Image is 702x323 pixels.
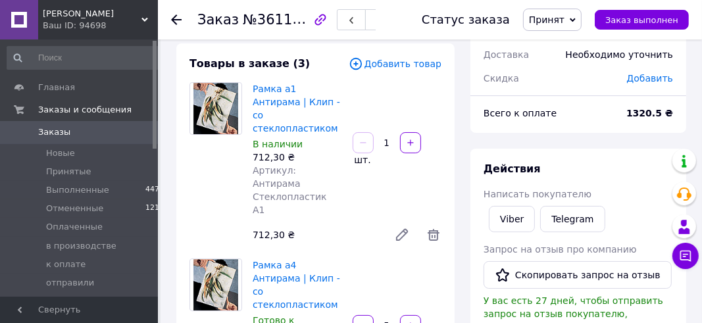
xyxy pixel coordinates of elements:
[626,108,673,118] b: 1320.5 ₴
[389,222,415,248] a: Редактировать
[46,203,103,214] span: Отмененные
[627,73,673,84] span: Добавить
[426,227,441,243] span: Удалить
[46,184,109,196] span: Выполненные
[253,165,327,215] span: Артикул: Антирама Стеклопластик А1
[145,203,164,214] span: 1219
[540,206,605,232] a: Telegram
[43,20,158,32] div: Ваш ID: 94698
[605,15,678,25] span: Заказ выполнен
[484,49,529,60] span: Доставка
[253,260,340,310] a: Рамка а4 Антирама | Клип - со стеклопластиком
[484,73,519,84] span: Скидка
[243,11,336,28] span: №361157235
[484,162,541,175] span: Действия
[595,10,689,30] button: Заказ выполнен
[253,139,303,149] span: В наличии
[484,261,672,289] button: Скопировать запрос на отзыв
[558,40,681,69] div: Необходимо уточнить
[46,259,86,270] span: к оплате
[197,12,239,28] span: Заказ
[171,13,182,26] div: Вернуться назад
[489,206,535,232] a: Viber
[46,166,91,178] span: Принятые
[247,226,384,244] div: 712,30 ₴
[38,104,132,116] span: Заказы и сообщения
[193,83,239,134] img: Рамка а1 Антирама | Клип - со стеклопластиком
[43,8,141,20] span: ЕLF Рамка
[422,13,510,26] div: Статус заказа
[38,82,75,93] span: Главная
[145,184,164,196] span: 4473
[484,108,557,118] span: Всего к оплате
[7,46,165,70] input: Поиск
[484,244,637,255] span: Запрос на отзыв про компанию
[189,57,310,70] span: Товары в заказе (3)
[46,147,75,159] span: Новые
[46,277,94,289] span: отправили
[46,240,116,252] span: в производстве
[672,243,699,269] button: Чат с покупателем
[253,151,342,164] div: 712,30 ₴
[484,189,591,199] span: Написать покупателю
[529,14,564,25] span: Принят
[46,221,103,233] span: Оплаченные
[38,126,70,138] span: Заказы
[351,153,372,166] div: шт.
[193,259,239,311] img: Рамка а4 Антирама | Клип - со стеклопластиком
[253,84,340,134] a: Рамка а1 Антирама | Клип - со стеклопластиком
[349,57,441,71] span: Добавить товар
